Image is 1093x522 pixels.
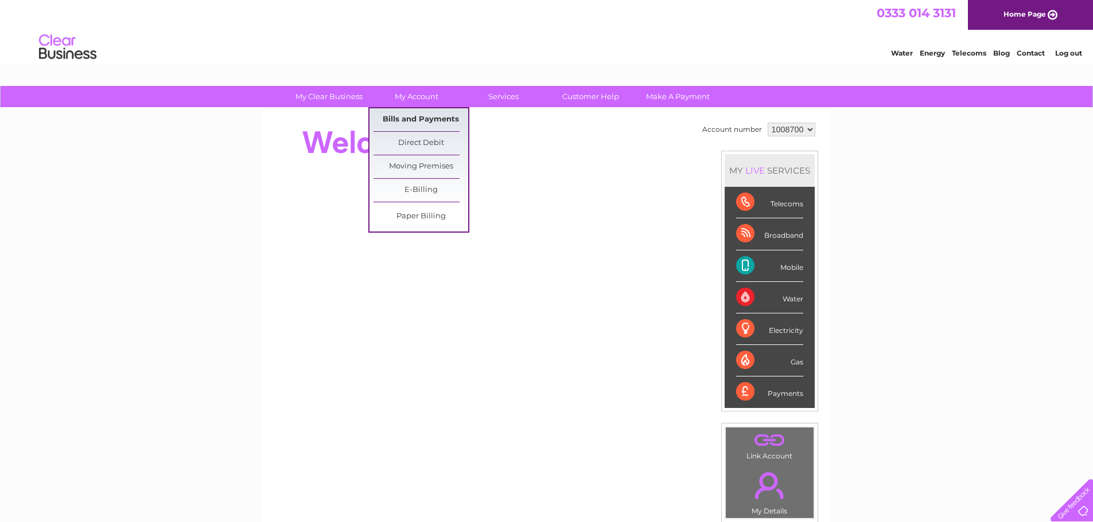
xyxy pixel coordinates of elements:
[743,165,767,176] div: LIVE
[374,179,468,202] a: E-Billing
[374,132,468,155] a: Direct Debit
[736,376,803,407] div: Payments
[725,462,814,519] td: My Details
[374,155,468,178] a: Moving Premises
[543,86,638,107] a: Customer Help
[920,49,945,57] a: Energy
[952,49,986,57] a: Telecoms
[276,6,818,56] div: Clear Business is a trading name of Verastar Limited (registered in [GEOGRAPHIC_DATA] No. 3667643...
[456,86,551,107] a: Services
[1017,49,1045,57] a: Contact
[725,154,815,187] div: MY SERVICES
[877,6,956,20] a: 0333 014 3131
[736,313,803,345] div: Electricity
[725,427,814,463] td: Link Account
[369,86,464,107] a: My Account
[1055,49,1082,57] a: Log out
[729,465,811,505] a: .
[736,187,803,218] div: Telecoms
[729,430,811,450] a: .
[736,345,803,376] div: Gas
[993,49,1010,57] a: Blog
[736,282,803,313] div: Water
[374,108,468,131] a: Bills and Payments
[736,218,803,250] div: Broadband
[631,86,725,107] a: Make A Payment
[374,205,468,228] a: Paper Billing
[699,120,765,139] td: Account number
[282,86,376,107] a: My Clear Business
[891,49,913,57] a: Water
[38,30,97,65] img: logo.png
[736,250,803,282] div: Mobile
